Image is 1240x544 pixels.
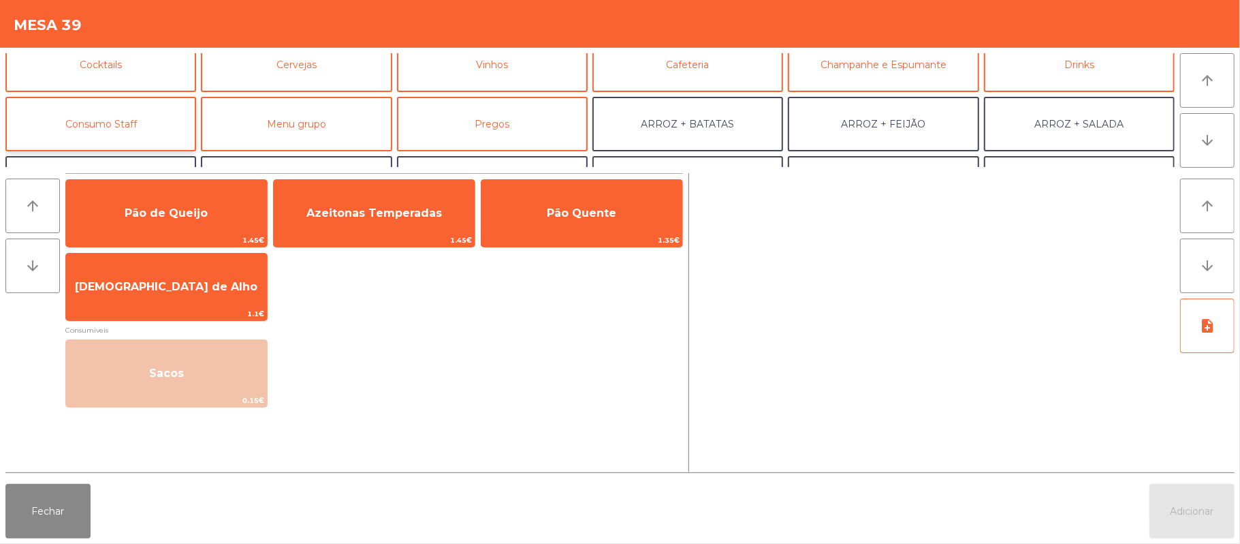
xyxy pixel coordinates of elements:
[66,394,267,407] span: 0.15€
[1199,258,1215,274] i: arrow_downward
[306,207,442,220] span: Azeitonas Temperadas
[397,97,588,151] button: Pregos
[5,239,60,293] button: arrow_downward
[201,97,392,151] button: Menu grupo
[592,97,783,151] button: ARROZ + BATATAS
[5,37,196,92] button: Cocktails
[788,156,979,211] button: FEIJÃO + SALADA
[201,156,392,211] button: BATATA + FEIJÃO
[1180,239,1235,293] button: arrow_downward
[1199,132,1215,149] i: arrow_downward
[5,156,196,211] button: ARROZ + ARROZ
[1199,198,1215,214] i: arrow_upward
[1180,179,1235,233] button: arrow_upward
[1180,53,1235,108] button: arrow_upward
[14,15,82,35] h4: Mesa 39
[1199,318,1215,334] i: note_add
[984,97,1175,151] button: ARROZ + SALADA
[25,198,41,214] i: arrow_upward
[5,97,196,151] button: Consumo Staff
[788,97,979,151] button: ARROZ + FEIJÃO
[1180,299,1235,353] button: note_add
[66,234,267,247] span: 1.45€
[5,484,91,539] button: Fechar
[149,367,184,380] span: Sacos
[125,207,208,220] span: Pão de Queijo
[5,179,60,233] button: arrow_upward
[481,234,682,247] span: 1.35€
[984,156,1175,211] button: FEIJÃO + FEIJÃO
[788,37,979,92] button: Champanhe e Espumante
[201,37,392,92] button: Cervejas
[984,37,1175,92] button: Drinks
[1199,72,1215,89] i: arrow_upward
[75,280,257,293] span: [DEMOGRAPHIC_DATA] de Alho
[1180,113,1235,168] button: arrow_downward
[397,37,588,92] button: Vinhos
[592,156,783,211] button: BATATA + BATATA
[25,258,41,274] i: arrow_downward
[274,234,475,247] span: 1.45€
[547,207,616,220] span: Pão Quente
[397,156,588,211] button: BATATA + SALADA
[66,307,267,320] span: 1.1€
[65,324,683,337] span: Consumiveis
[592,37,783,92] button: Cafeteria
